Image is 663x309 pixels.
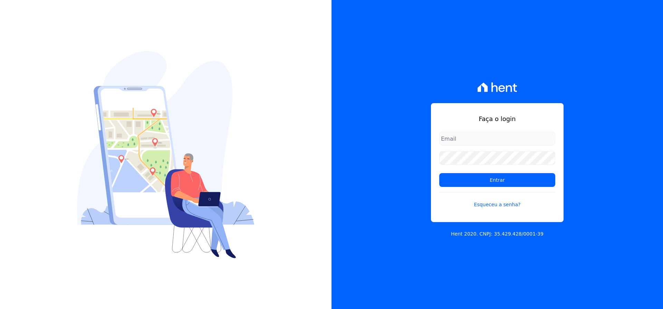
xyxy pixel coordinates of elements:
[77,51,254,258] img: Login
[451,230,544,238] p: Hent 2020. CNPJ: 35.429.428/0001-39
[439,114,555,123] h1: Faça o login
[439,192,555,208] a: Esqueceu a senha?
[439,173,555,187] input: Entrar
[439,132,555,146] input: Email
